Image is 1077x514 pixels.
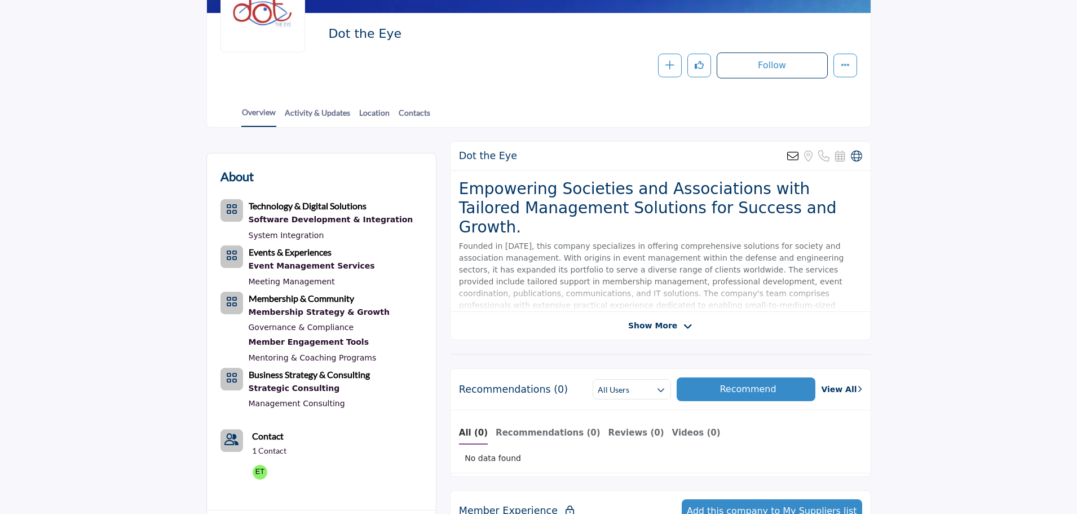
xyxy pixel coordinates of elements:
[249,369,370,380] b: Business Strategy & Consulting
[249,202,367,211] a: Technology & Digital Solutions
[249,381,370,396] div: Management, operational, and governance consulting.
[220,167,254,186] h2: About
[249,200,367,211] b: Technology & Digital Solutions
[220,368,243,390] button: Category Icon
[593,379,670,399] button: All Users
[249,371,370,380] a: Business Strategy & Consulting
[717,52,828,78] button: Follow
[672,428,721,438] b: Videos (0)
[465,453,521,464] span: No data found
[459,384,568,396] h2: Recommendations (0)
[249,213,413,227] div: Custom software builds and system integrations.
[249,381,370,396] a: Strategic Consulting
[249,293,354,304] b: Membership & Community
[249,305,390,320] div: Consulting, recruitment, and non-dues revenue.
[241,106,276,127] a: Overview
[252,430,284,441] b: Contact
[249,335,390,350] a: Member Engagement Tools
[459,179,862,236] h2: Empowering Societies and Associations with Tailored Management Solutions for Success and Growth.
[249,248,332,257] a: Events & Experiences
[252,445,286,456] a: 1 Contact
[220,292,243,314] button: Category Icon
[459,428,488,438] b: All (0)
[398,107,431,126] a: Contacts
[496,428,601,438] b: Recommendations (0)
[608,428,664,438] b: Reviews (0)
[459,150,517,162] h2: Dot the Eye
[249,305,390,320] a: Membership Strategy & Growth
[284,107,351,126] a: Activity & Updates
[249,259,375,274] div: Planning, logistics, and event registration.
[628,320,677,332] span: Show More
[677,377,816,401] button: Recommend
[220,429,243,452] button: Contact-Employee Icon
[249,277,335,286] a: Meeting Management
[821,384,862,396] a: View All
[220,245,243,268] button: Category Icon
[250,462,270,482] img: Emma T.
[687,54,711,77] button: Like
[249,323,354,332] a: Governance & Compliance
[359,107,390,126] a: Location
[249,231,324,240] a: System Integration
[220,429,243,452] a: Link of redirect to contact page
[720,384,776,394] span: Recommend
[249,213,413,227] a: Software Development & Integration
[249,247,332,257] b: Events & Experiences
[249,353,377,362] a: Mentoring & Coaching Programs
[220,199,243,222] button: Category Icon
[328,27,638,41] h2: Dot the Eye
[249,259,375,274] a: Event Management Services
[459,240,862,323] p: Founded in [DATE], this company specializes in offering comprehensive solutions for society and a...
[833,54,857,77] button: More details
[249,295,354,304] a: Membership & Community
[252,429,284,443] a: Contact
[598,384,629,396] h2: All Users
[249,399,345,408] a: Management Consulting
[249,335,390,350] div: Technology and platforms to connect members.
